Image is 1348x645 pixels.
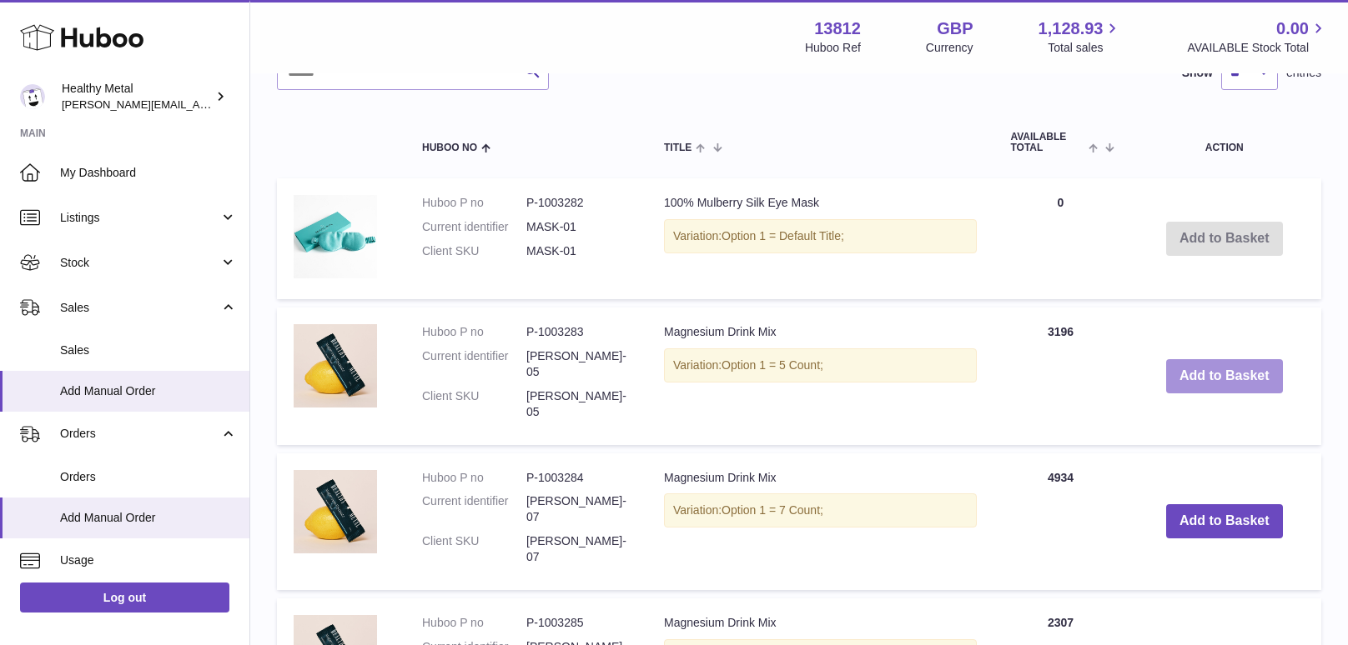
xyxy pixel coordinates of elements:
div: Healthy Metal [62,81,212,112]
dd: [PERSON_NAME]-05 [526,348,631,380]
div: Variation: [664,348,977,382]
dd: P-1003285 [526,615,631,631]
dd: [PERSON_NAME]-05 [526,388,631,420]
span: Option 1 = 7 Count; [722,503,823,517]
span: Total sales [1048,40,1122,56]
dd: [PERSON_NAME]-07 [526,533,631,565]
span: Title [664,142,692,153]
div: Currency [926,40,973,56]
span: AVAILABLE Total [1010,132,1084,153]
a: Log out [20,582,229,612]
span: Orders [60,469,237,485]
dd: P-1003283 [526,324,631,340]
td: 100% Mulberry Silk Eye Mask [647,178,993,299]
td: 4934 [993,453,1127,590]
span: Huboo no [422,142,477,153]
td: 3196 [993,307,1127,444]
dd: P-1003282 [526,195,631,211]
span: Option 1 = Default Title; [722,229,844,242]
img: Magnesium Drink Mix [294,324,377,407]
span: Usage [60,552,237,568]
dt: Current identifier [422,348,526,380]
span: Orders [60,426,219,442]
dt: Client SKU [422,243,526,259]
dt: Client SKU [422,388,526,420]
dt: Huboo P no [422,324,526,340]
div: Huboo Ref [805,40,861,56]
strong: GBP [937,17,973,40]
dd: MASK-01 [526,243,631,259]
dd: P-1003284 [526,470,631,486]
span: Stock [60,255,219,271]
button: Add to Basket [1166,504,1283,538]
dt: Huboo P no [422,195,526,211]
span: 1,128.93 [1039,17,1104,40]
span: Option 1 = 5 Count; [722,358,823,372]
dt: Current identifier [422,493,526,525]
td: Magnesium Drink Mix [647,307,993,444]
img: jose@healthy-metal.com [20,84,45,109]
dt: Current identifier [422,219,526,235]
td: Magnesium Drink Mix [647,453,993,590]
dt: Huboo P no [422,615,526,631]
span: Add Manual Order [60,510,237,526]
dt: Client SKU [422,533,526,565]
span: [PERSON_NAME][EMAIL_ADDRESS][DOMAIN_NAME] [62,97,334,111]
span: 0.00 [1276,17,1309,40]
div: Variation: [664,493,977,527]
img: Magnesium Drink Mix [294,470,377,553]
span: Listings [60,210,219,226]
td: 0 [993,178,1127,299]
dt: Huboo P no [422,470,526,486]
div: Variation: [664,219,977,253]
a: 1,128.93 Total sales [1039,17,1123,56]
span: AVAILABLE Stock Total [1187,40,1328,56]
span: Sales [60,342,237,358]
span: Sales [60,300,219,316]
dd: [PERSON_NAME]-07 [526,493,631,525]
a: 0.00 AVAILABLE Stock Total [1187,17,1328,56]
span: Add Manual Order [60,383,237,399]
th: Action [1127,115,1321,170]
strong: 13812 [814,17,861,40]
span: My Dashboard [60,165,237,181]
button: Add to Basket [1166,359,1283,393]
img: 100% Mulberry Silk Eye Mask [294,195,377,278]
dd: MASK-01 [526,219,631,235]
